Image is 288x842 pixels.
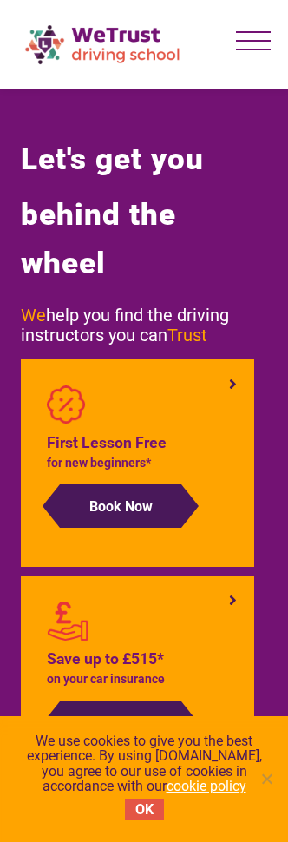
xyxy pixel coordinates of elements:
[47,602,228,744] a: Save up to £515* on your car insurance Compare Now
[47,385,86,424] img: badge-percent-light.png
[60,701,181,745] button: Compare Now
[21,305,229,345] span: help you find the driving instructors you can
[21,243,106,285] span: wheel
[167,778,246,794] a: cookie policy
[47,648,228,671] h4: Save up to £515*
[258,770,275,787] span: No
[47,672,165,686] span: on your car insurance
[47,431,228,455] h4: First Lesson Free
[21,132,283,285] span: Let's get you behind the
[60,484,181,528] button: Book Now
[125,799,164,820] button: OK
[47,456,151,470] span: for new beginners*
[17,733,271,794] span: We use cookies to give you the best experience. By using [DOMAIN_NAME], you agree to our use of c...
[17,17,191,71] img: wetrust-ds-logo.png
[47,602,88,641] img: red-personal-loans2.png
[167,325,207,345] span: Trust
[47,385,228,528] a: First Lesson Free for new beginners* Book Now
[21,305,46,326] span: We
